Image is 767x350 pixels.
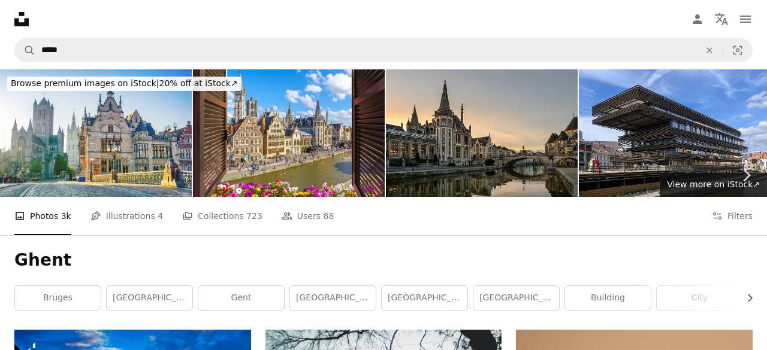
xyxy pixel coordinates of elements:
img: View through an open window with shutters and flower box of the medieval Graslei district on Leie... [193,69,385,197]
a: Log in / Sign up [686,7,709,31]
button: Search Unsplash [15,39,35,62]
button: Filters [712,197,753,235]
a: Collections 723 [182,197,262,235]
button: Language [709,7,733,31]
span: View more on iStock ↗ [667,179,760,189]
a: [GEOGRAPHIC_DATA] [290,286,376,310]
button: Visual search [723,39,752,62]
button: Clear [696,39,723,62]
a: [GEOGRAPHIC_DATA] [473,286,559,310]
h1: Ghent [14,249,753,271]
a: city [657,286,742,310]
a: Users 88 [282,197,334,235]
span: 4 [158,209,163,223]
div: 20% off at iStock ↗ [7,77,241,91]
span: 88 [324,209,334,223]
a: View more on iStock↗ [660,173,767,197]
a: gent [198,286,284,310]
span: 723 [246,209,262,223]
a: Next [725,118,767,233]
button: scroll list to the right [739,286,753,310]
a: [GEOGRAPHIC_DATA] [382,286,467,310]
a: bruges [15,286,101,310]
span: Browse premium images on iStock | [11,78,159,88]
a: [GEOGRAPHIC_DATA] [107,286,192,310]
a: Home — Unsplash [14,12,29,26]
img: Historic center of Ghent at dawn - the city skyline and the Sint-Michielsbrug [386,69,578,197]
a: Illustrations 4 [90,197,163,235]
a: building [565,286,651,310]
button: Menu [733,7,757,31]
form: Find visuals sitewide [14,38,753,62]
